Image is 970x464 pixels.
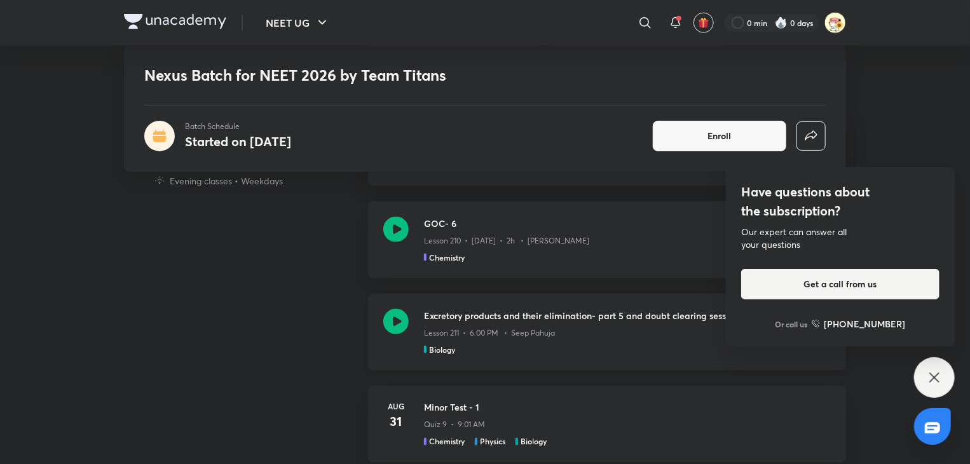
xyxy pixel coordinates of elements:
[124,14,226,29] img: Company Logo
[824,12,846,34] img: Samikshya Patra
[875,182,955,251] img: yH5BAEAAAAALAAAAAABAAEAAAIBRAA7
[775,17,788,29] img: streak
[824,317,906,331] h6: [PHONE_NUMBER]
[521,436,547,447] h5: Biology
[185,133,291,150] h4: Started on [DATE]
[429,344,455,355] h5: Biology
[424,420,485,431] p: Quiz 9 • 9:01 AM
[698,17,709,29] img: avatar
[708,130,732,142] span: Enroll
[124,14,226,32] a: Company Logo
[424,217,831,230] h3: GOC- 6
[170,174,283,187] p: Evening classes • Weekdays
[812,317,906,331] a: [PHONE_NUMBER]
[741,226,939,251] div: Our expert can answer all your questions
[424,401,831,414] h3: Minor Test - 1
[424,309,831,322] h3: Excretory products and their elimination- part 5 and doubt clearing session
[429,252,465,263] h5: Chemistry
[775,318,808,330] p: Or call us
[693,13,714,33] button: avatar
[383,401,409,413] h6: Aug
[185,121,291,132] p: Batch Schedule
[741,269,939,299] button: Get a call from us
[424,235,589,247] p: Lesson 210 • [DATE] • 2h • [PERSON_NAME]
[429,436,465,447] h5: Chemistry
[480,436,505,447] h5: Physics
[424,327,555,339] p: Lesson 211 • 6:00 PM • Seep Pahuja
[144,66,642,85] h1: Nexus Batch for NEET 2026 by Team Titans
[741,182,939,221] h4: Have questions about the subscription?
[383,413,409,432] h4: 31
[368,294,846,386] a: Excretory products and their elimination- part 5 and doubt clearing sessionLesson 211 • 6:00 PM •...
[258,10,338,36] button: NEET UG
[368,201,846,294] a: GOC- 6Lesson 210 • [DATE] • 2h • [PERSON_NAME]Chemistry
[653,121,786,151] button: Enroll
